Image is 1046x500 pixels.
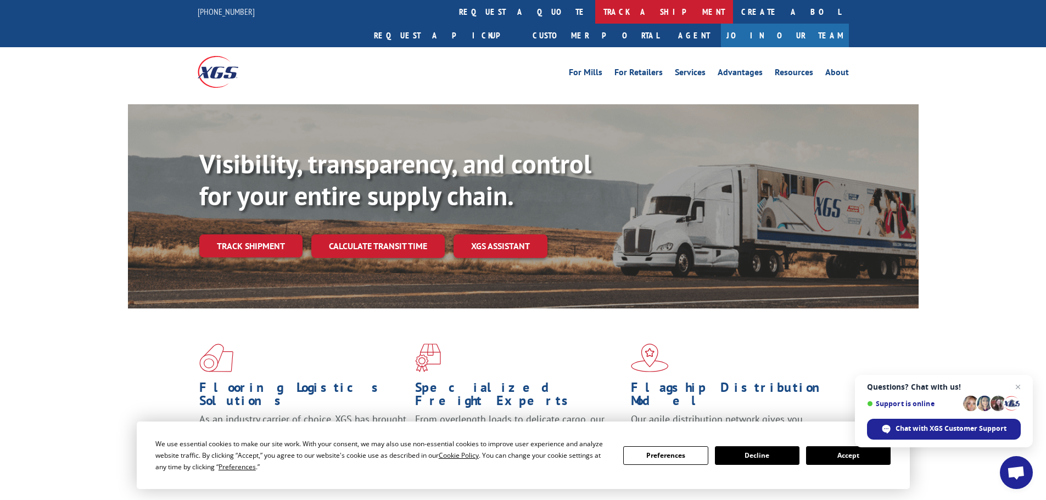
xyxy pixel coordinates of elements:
span: As an industry carrier of choice, XGS has brought innovation and dedication to flooring logistics... [199,413,406,452]
a: Resources [775,68,813,80]
img: xgs-icon-flagship-distribution-model-red [631,344,669,372]
button: Preferences [623,446,708,465]
a: For Mills [569,68,602,80]
div: Cookie Consent Prompt [137,422,910,489]
a: [PHONE_NUMBER] [198,6,255,17]
a: About [825,68,849,80]
a: Join Our Team [721,24,849,47]
button: Accept [806,446,891,465]
a: For Retailers [614,68,663,80]
p: From overlength loads to delicate cargo, our experienced staff knows the best way to move your fr... [415,413,623,462]
img: xgs-icon-total-supply-chain-intelligence-red [199,344,233,372]
span: Chat with XGS Customer Support [896,424,1006,434]
h1: Flagship Distribution Model [631,381,838,413]
a: Calculate transit time [311,234,445,258]
a: Advantages [718,68,763,80]
div: We use essential cookies to make our site work. With your consent, we may also use non-essential ... [155,438,610,473]
button: Decline [715,446,799,465]
a: Agent [667,24,721,47]
img: xgs-icon-focused-on-flooring-red [415,344,441,372]
a: XGS ASSISTANT [454,234,547,258]
div: Open chat [1000,456,1033,489]
span: Preferences [219,462,256,471]
span: Cookie Policy [439,451,479,460]
a: Request a pickup [366,24,524,47]
span: Support is online [867,400,959,408]
a: Track shipment [199,234,303,257]
h1: Flooring Logistics Solutions [199,381,407,413]
b: Visibility, transparency, and control for your entire supply chain. [199,147,591,212]
h1: Specialized Freight Experts [415,381,623,413]
span: Our agile distribution network gives you nationwide inventory management on demand. [631,413,833,439]
span: Questions? Chat with us! [867,383,1021,391]
span: Close chat [1011,380,1025,394]
div: Chat with XGS Customer Support [867,419,1021,440]
a: Services [675,68,706,80]
a: Customer Portal [524,24,667,47]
